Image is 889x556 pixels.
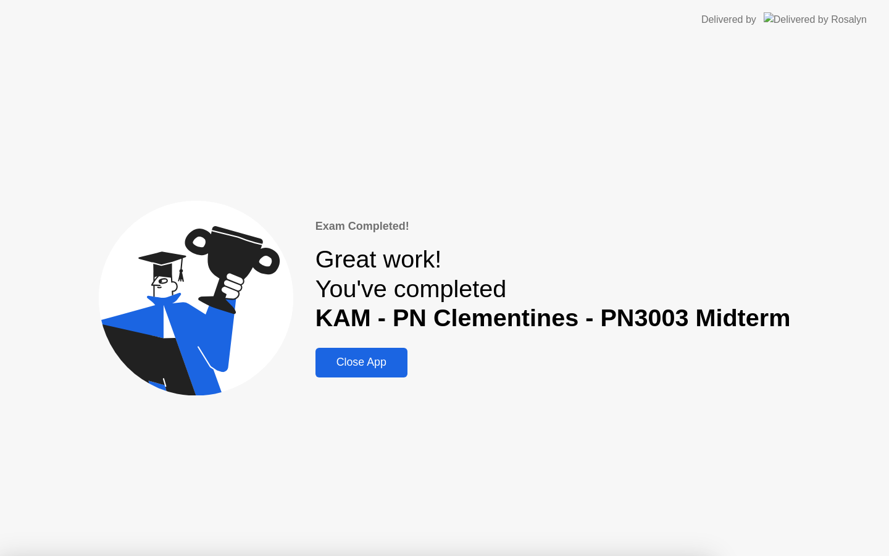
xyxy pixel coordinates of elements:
img: Delivered by Rosalyn [764,12,867,27]
div: Close App [319,356,404,369]
b: KAM - PN Clementines - PN3003 Midterm [315,304,791,331]
div: Delivered by [701,12,756,27]
div: Great work! You've completed [315,245,791,333]
div: Exam Completed! [315,218,791,235]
